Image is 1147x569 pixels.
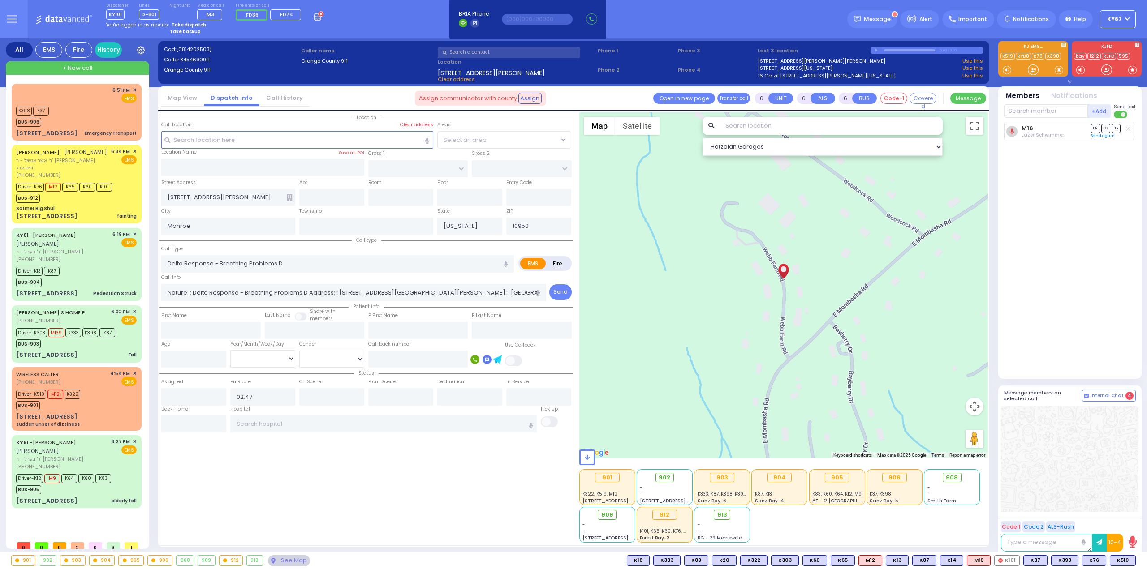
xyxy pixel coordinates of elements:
[177,556,194,565] div: 908
[90,556,115,565] div: 904
[299,208,322,215] label: Township
[1114,103,1136,110] span: Send text
[962,64,983,72] a: Use this
[16,194,40,203] span: BUS-912
[16,205,55,212] div: Satmer Big Shul
[112,87,130,94] span: 6:51 PM
[698,535,748,541] span: BG - 29 Merriewold S.
[880,93,907,104] button: Code-1
[758,64,832,72] a: [STREET_ADDRESS][US_STATE]
[161,378,183,385] label: Assigned
[35,13,95,25] img: Logo
[958,15,987,23] span: Important
[437,378,464,385] label: Destination
[65,42,92,58] div: Fire
[64,148,107,156] span: [PERSON_NAME]
[352,114,381,121] span: Location
[601,510,613,519] span: 909
[698,528,700,535] span: -
[35,542,48,549] span: 0
[16,212,78,221] div: [STREET_ADDRESS]
[247,556,263,565] div: 913
[16,309,85,316] a: [PERSON_NAME]'S HOME P
[684,555,708,566] div: BLS
[176,46,211,53] span: [0814202503]
[133,86,137,94] span: ✕
[912,555,936,566] div: BLS
[437,121,451,128] label: Areas
[121,377,137,386] span: EMS
[99,328,115,337] span: K87
[106,21,170,28] span: You're logged in as monitor.
[161,179,196,186] label: Street Address
[419,94,517,103] span: Assign communicator with county
[1051,91,1097,101] button: Notifications
[886,555,909,566] div: BLS
[998,44,1068,51] label: KJ EMS...
[16,371,59,378] a: WIRELESS CALLER
[640,484,642,491] span: -
[301,57,435,65] label: Orange County 911
[16,496,78,505] div: [STREET_ADDRESS]
[582,535,667,541] span: [STREET_ADDRESS][PERSON_NAME]
[354,370,379,376] span: Status
[755,497,784,504] span: Sanz Bay-4
[111,497,137,504] div: elderly fell
[1023,555,1048,566] div: BLS
[659,473,670,482] span: 902
[368,312,398,319] label: P First Name
[368,150,384,157] label: Cross 1
[927,497,956,504] span: Smith Farm
[16,149,60,156] a: [PERSON_NAME]
[966,430,983,448] button: Drag Pegman onto the map to open Street View
[854,16,861,22] img: message.svg
[967,555,991,566] div: ALS
[740,555,768,566] div: BLS
[368,179,382,186] label: Room
[545,258,570,269] label: Fire
[170,28,201,35] strong: Take backup
[16,248,109,256] span: ר' בערל - ר' [PERSON_NAME]
[1091,133,1115,138] a: Send again
[39,556,56,565] div: 902
[919,15,932,23] span: Alert
[62,64,92,73] span: + New call
[236,3,304,9] label: Fire units on call
[106,3,129,9] label: Dispatcher
[584,117,615,135] button: Show street map
[16,447,59,455] span: [PERSON_NAME]
[148,556,172,565] div: 906
[161,341,170,348] label: Age
[129,351,137,358] div: Fall
[96,183,112,192] span: K101
[505,342,536,349] label: Use Callback
[16,278,42,287] span: BUS-904
[16,439,76,446] a: [PERSON_NAME]
[310,315,333,322] span: members
[472,150,490,157] label: Cross 2
[16,463,60,470] span: [PHONE_NUMBER]
[1091,124,1100,133] span: DR
[582,528,585,535] span: -
[112,231,130,238] span: 6:19 PM
[16,421,80,428] div: sudden unset of dizziness
[45,183,61,192] span: M12
[16,289,78,298] div: [STREET_ADDRESS]
[121,316,137,325] span: EMS
[653,93,715,104] a: Open in new page
[47,390,63,399] span: M12
[771,555,799,566] div: BLS
[368,378,396,385] label: From Scene
[133,308,137,316] span: ✕
[640,535,670,541] span: Forest Bay-3
[16,231,76,239] a: [PERSON_NAME]
[1100,10,1136,28] button: KY67
[16,455,108,463] span: ר' בערל - ר' [PERSON_NAME]
[16,231,33,239] span: KY61 -
[119,556,143,565] div: 905
[230,378,251,385] label: En Route
[506,179,532,186] label: Entry Code
[93,290,137,297] div: Pedestrian Struck
[169,3,190,9] label: Night unit
[1125,392,1134,400] span: 4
